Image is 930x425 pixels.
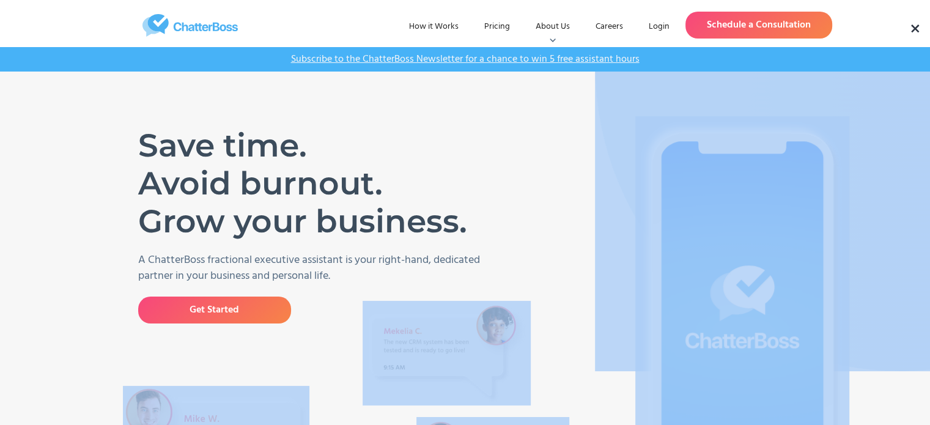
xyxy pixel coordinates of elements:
a: Get Started [138,297,291,323]
h1: Save time. Avoid burnout. Grow your business. [138,127,478,240]
a: Careers [586,16,633,38]
img: A Message from VA Mekelia [363,301,531,405]
p: A ChatterBoss fractional executive assistant is your right-hand, dedicated partner in your busine... [138,253,496,284]
a: Login [639,16,679,38]
div: About Us [536,21,570,33]
a: Schedule a Consultation [685,12,832,39]
a: How it Works [399,16,468,38]
a: home [98,14,282,37]
div: About Us [526,16,580,38]
a: Pricing [474,16,520,38]
a: Subscribe to the ChatterBoss Newsletter for a chance to win 5 free assistant hours [285,53,646,65]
